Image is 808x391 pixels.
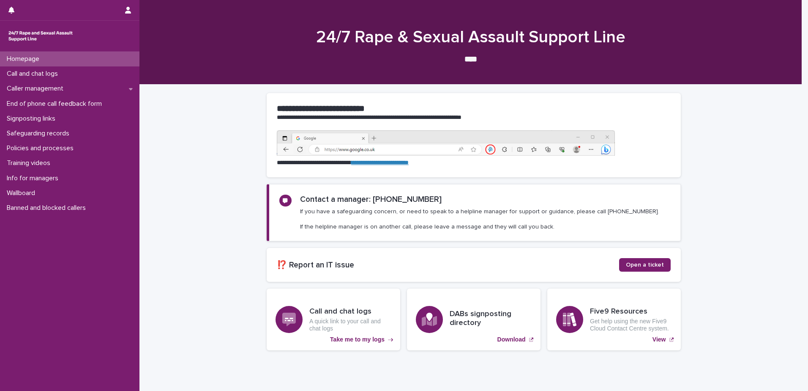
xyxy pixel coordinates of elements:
[3,100,109,108] p: End of phone call feedback form
[3,189,42,197] p: Wallboard
[3,129,76,138] p: Safeguarding records
[7,28,74,44] img: rhQMoQhaT3yELyF149Cw
[3,85,70,93] p: Caller management
[619,258,671,272] a: Open a ticket
[652,336,666,343] p: View
[590,307,672,317] h3: Five9 Resources
[3,70,65,78] p: Call and chat logs
[264,27,678,47] h1: 24/7 Rape & Sexual Assault Support Line
[277,130,615,156] img: https%3A%2F%2Fcdn.document360.io%2F0deca9d6-0dac-4e56-9e8f-8d9979bfce0e%2FImages%2FDocumentation%...
[309,307,391,317] h3: Call and chat logs
[267,289,400,350] a: Take me to my logs
[590,318,672,332] p: Get help using the new Five9 Cloud Contact Centre system.
[3,55,46,63] p: Homepage
[547,289,681,350] a: View
[300,208,659,231] p: If you have a safeguarding concern, or need to speak to a helpline manager for support or guidanc...
[450,310,532,328] h3: DABs signposting directory
[497,336,526,343] p: Download
[277,260,619,270] h2: ⁉️ Report an IT issue
[626,262,664,268] span: Open a ticket
[300,195,442,204] h2: Contact a manager: [PHONE_NUMBER]
[3,204,93,212] p: Banned and blocked callers
[3,115,62,123] p: Signposting links
[3,159,57,167] p: Training videos
[3,174,65,182] p: Info for managers
[3,144,80,152] p: Policies and processes
[407,289,540,350] a: Download
[309,318,391,332] p: A quick link to your call and chat logs
[330,336,385,343] p: Take me to my logs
